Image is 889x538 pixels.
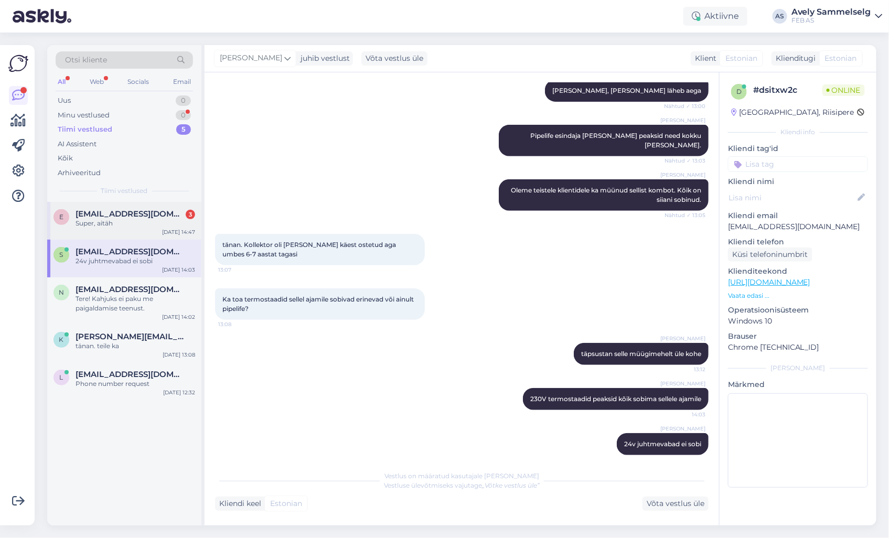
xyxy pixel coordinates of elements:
[76,247,185,256] span: stanislav.tumanik@gmail.com
[76,341,195,351] div: tänan. teile ka
[530,132,703,149] span: Pipelife esindaja [PERSON_NAME] peaksid need kokku [PERSON_NAME].
[728,127,868,137] div: Kliendi info
[772,53,816,64] div: Klienditugi
[76,370,185,379] span: Lallkristel96@gmail.com
[65,55,107,66] span: Otsi kliente
[186,210,195,219] div: 3
[728,316,868,327] p: Windows 10
[642,497,709,511] div: Võta vestlus üle
[58,139,97,149] div: AI Assistent
[163,351,195,359] div: [DATE] 13:08
[76,209,185,219] span: Enriquepalade@gmail.com
[728,266,868,277] p: Klienditeekond
[791,8,871,16] div: Avely Sammelselg
[218,266,258,274] span: 13:07
[270,498,302,509] span: Estonian
[58,95,71,106] div: Uus
[176,110,191,121] div: 0
[162,228,195,236] div: [DATE] 14:47
[163,389,195,396] div: [DATE] 12:32
[76,332,185,341] span: karl.masing@hotmail.com
[162,266,195,274] div: [DATE] 14:03
[215,498,261,509] div: Kliendi keel
[162,313,195,321] div: [DATE] 14:02
[101,186,148,196] span: Tiimi vestlused
[125,75,151,89] div: Socials
[825,53,857,64] span: Estonian
[728,156,868,172] input: Lisa tag
[728,291,868,300] p: Vaata edasi ...
[76,294,195,313] div: Tere! Kahjuks ei paku me paigaldamise teenust.
[773,9,787,24] div: AS
[753,84,822,96] div: # dsitxw2c
[660,116,705,124] span: [PERSON_NAME]
[728,248,812,262] div: Küsi telefoninumbrit
[691,53,716,64] div: Klient
[296,53,350,64] div: juhib vestlust
[791,16,871,25] div: FEB AS
[728,210,868,221] p: Kliendi email
[222,295,415,313] span: Ka toa termostaadid sellel ajamile sobivad erinevad või ainult pipelife?
[660,380,705,388] span: [PERSON_NAME]
[728,277,810,287] a: [URL][DOMAIN_NAME]
[530,395,701,403] span: 230V termostaadid peaksid kõik sobima sellele ajamile
[728,221,868,232] p: [EMAIL_ADDRESS][DOMAIN_NAME]
[59,288,64,296] span: n
[56,75,68,89] div: All
[8,53,28,73] img: Askly Logo
[666,411,705,418] span: 14:03
[731,107,854,118] div: [GEOGRAPHIC_DATA], Riisipere
[736,88,742,95] span: d
[361,51,427,66] div: Võta vestlus üle
[665,211,705,219] span: Nähtud ✓ 13:05
[218,320,258,328] span: 13:08
[76,285,185,294] span: nataliapa3871@gmail.com
[728,331,868,342] p: Brauser
[624,440,701,448] span: 24v juhtmevabad ei sobi
[59,336,64,343] span: k
[660,171,705,179] span: [PERSON_NAME]
[729,192,856,203] input: Lisa nimi
[60,251,63,259] span: s
[58,168,101,178] div: Arhiveeritud
[728,305,868,316] p: Operatsioonisüsteem
[59,213,63,221] span: E
[58,110,110,121] div: Minu vestlused
[76,256,195,266] div: 24v juhtmevabad ei sobi
[660,335,705,342] span: [PERSON_NAME]
[384,472,539,480] span: Vestlus on määratud kasutajale [PERSON_NAME]
[665,157,705,165] span: Nähtud ✓ 13:03
[666,365,705,373] span: 13:12
[791,8,883,25] a: Avely SammelselgFEB AS
[728,363,868,373] div: [PERSON_NAME]
[552,87,701,94] span: [PERSON_NAME], [PERSON_NAME] läheb aega
[176,95,191,106] div: 0
[384,481,540,489] span: Vestluse ülevõtmiseks vajutage
[728,176,868,187] p: Kliendi nimi
[728,342,868,353] p: Chrome [TECHNICAL_ID]
[76,379,195,389] div: Phone number request
[88,75,106,89] div: Web
[511,186,703,203] span: Oleme teistele klientidele ka müünud sellist kombot. Kõik on siiani sobinud.
[664,102,705,110] span: Nähtud ✓ 13:00
[822,84,865,96] span: Online
[76,219,195,228] div: Super, aitäh
[725,53,757,64] span: Estonian
[683,7,747,26] div: Aktiivne
[220,52,282,64] span: [PERSON_NAME]
[222,241,398,258] span: tänan. Kollektor oli [PERSON_NAME] käest ostetud aga umbes 6-7 aastat tagasi
[58,124,112,135] div: Tiimi vestlused
[60,373,63,381] span: L
[728,143,868,154] p: Kliendi tag'id
[482,481,540,489] i: „Võtke vestlus üle”
[728,379,868,390] p: Märkmed
[171,75,193,89] div: Email
[58,153,73,164] div: Kõik
[660,425,705,433] span: [PERSON_NAME]
[581,350,701,358] span: täpsustan selle müügimehelt üle kohe
[728,236,868,248] p: Kliendi telefon
[176,124,191,135] div: 5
